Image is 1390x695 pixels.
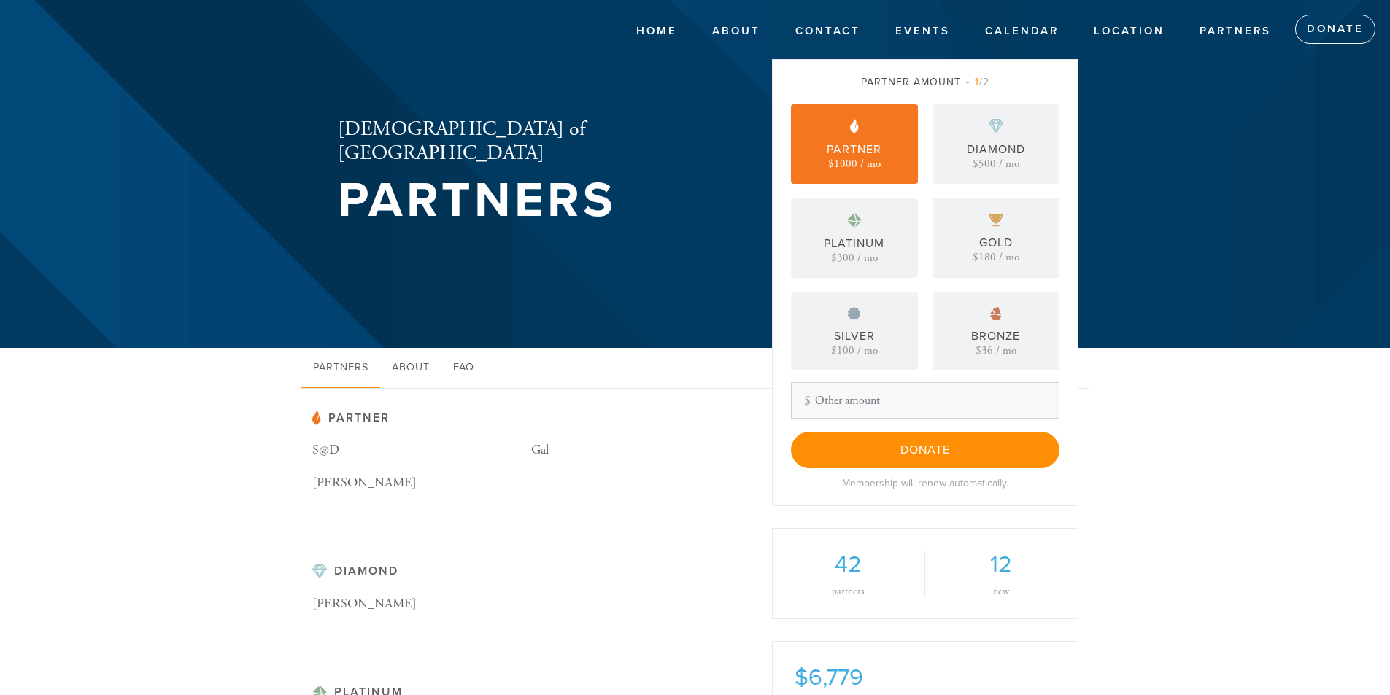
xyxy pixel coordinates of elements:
[850,119,859,133] img: pp-partner.svg
[1083,18,1175,45] a: Location
[795,551,903,578] h2: 42
[1189,18,1282,45] a: Partners
[338,117,725,166] h2: [DEMOGRAPHIC_DATA] of [GEOGRAPHIC_DATA]
[312,411,321,425] img: pp-partner.svg
[973,158,1019,169] div: $500 / mo
[884,18,961,45] a: Events
[795,664,1056,691] h2: $6,779
[441,348,486,389] a: FAQ
[979,234,1013,252] div: Gold
[976,345,1016,356] div: $36 / mo
[531,440,750,461] p: Gal
[967,141,1025,158] div: Diamond
[791,475,1059,491] div: Membership will renew automatically.
[791,74,1059,90] div: Partner Amount
[827,141,881,158] div: Partner
[966,76,989,88] span: /2
[701,18,771,45] a: About
[380,348,441,389] a: About
[312,440,531,461] p: S@D
[791,432,1059,468] input: Donate
[989,119,1003,133] img: pp-diamond.svg
[784,18,871,45] a: Contact
[973,252,1019,263] div: $180 / mo
[975,76,979,88] span: 1
[828,158,881,169] div: $1000 / mo
[301,348,380,389] a: Partners
[312,411,750,425] h3: Partner
[831,252,878,263] div: $300 / mo
[974,18,1070,45] a: Calendar
[625,18,688,45] a: Home
[312,564,327,579] img: pp-diamond.svg
[947,586,1056,597] div: new
[971,327,1020,345] div: Bronze
[312,564,750,579] h3: Diamond
[791,382,1059,419] input: Other amount
[947,551,1056,578] h2: 12
[847,213,862,228] img: pp-platinum.svg
[1295,15,1375,44] a: Donate
[989,214,1003,227] img: pp-gold.svg
[795,586,903,597] div: partners
[312,594,531,615] p: [PERSON_NAME]
[831,345,878,356] div: $100 / mo
[312,473,531,494] p: [PERSON_NAME]
[338,177,725,225] h1: Partners
[834,327,875,345] div: Silver
[990,307,1002,320] img: pp-bronze.svg
[824,235,884,252] div: Platinum
[848,307,861,320] img: pp-silver.svg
